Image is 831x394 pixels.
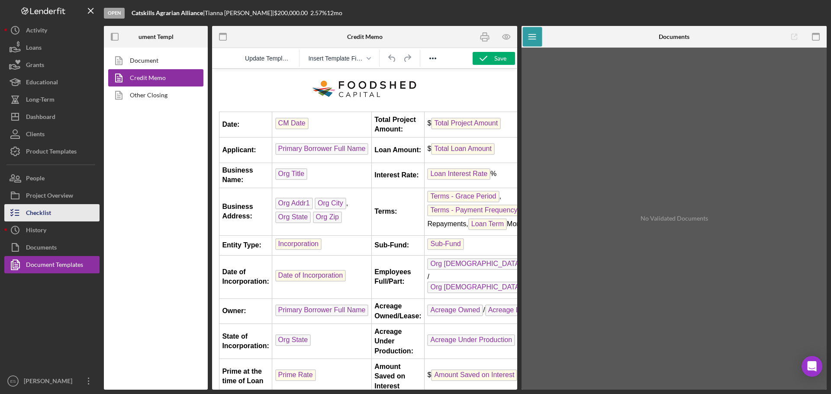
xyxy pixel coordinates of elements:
[10,52,27,59] strong: Date:
[4,74,100,91] button: Educational
[10,264,57,281] strong: State of Incorporation:
[4,108,100,125] button: Dashboard
[10,173,49,180] strong: Entity Type:
[10,134,41,151] strong: Business Address:
[308,55,364,62] span: Insert Template Field
[213,290,336,325] td: $
[215,170,251,181] span: Sub-Fund
[213,119,336,167] td: , Repayments, Months
[26,204,51,224] div: Checklist
[10,379,16,384] text: ES
[327,10,342,16] div: 12 mo
[26,91,55,110] div: Long-Term
[132,9,203,16] b: Catskills Agrarian Alliance
[494,52,506,65] div: Save
[4,239,100,256] button: Documents
[4,372,100,390] button: ES[PERSON_NAME]
[26,221,46,241] div: History
[4,125,100,143] button: Clients
[802,356,822,377] div: Open Intercom Messenger
[659,33,689,40] b: Documents
[162,77,209,85] strong: Loan Amount:
[213,94,336,119] td: %
[4,39,100,56] button: Loans
[101,143,130,154] span: Org Zip
[162,199,199,216] strong: Employees Full/Part:
[63,266,99,277] span: Org State
[215,266,303,277] span: Acreage Under Production
[4,143,100,160] button: Product Templates
[26,256,83,275] div: Document Templates
[26,170,45,189] div: People
[4,170,100,187] button: People
[215,213,332,224] span: Org [DEMOGRAPHIC_DATA] Count
[63,99,95,111] span: Org Title
[10,199,57,216] strong: Date of Incorporation:
[215,122,287,134] span: Terms - Grace Period
[63,201,134,213] span: Date of Incorporation
[213,68,336,94] td: $
[4,221,100,239] button: History
[10,98,41,115] strong: Business Name:
[63,74,157,86] span: Primary Borrower Full Name
[108,52,199,69] a: Document
[400,52,415,64] button: Redo
[215,236,271,247] span: Acreage Owned
[60,119,160,167] td: ,
[245,55,290,62] span: Update Template
[305,52,374,64] button: Insert Template Field
[526,52,822,385] div: No Validated Documents
[26,143,77,162] div: Product Templates
[108,69,199,86] a: Credit Memo
[63,129,101,141] span: Org Addr1
[212,69,517,390] iframe: Rich Text Area
[425,52,440,64] button: Reveal or hide additional toolbar items
[26,239,57,258] div: Documents
[219,49,289,61] span: Total Project Amount
[162,173,197,180] strong: Sub-Fund:
[385,52,399,64] button: Undo
[132,10,205,16] div: |
[10,238,34,246] strong: Owner:
[256,150,295,161] span: Loan Term
[63,143,99,154] span: Org State
[4,56,100,74] button: Grants
[215,99,278,111] span: Loan Interest Rate
[162,47,204,64] strong: Total Project Amount:
[108,86,199,104] a: Other Closing
[22,372,78,392] div: [PERSON_NAME]
[242,52,294,64] button: Reset the template to the current product template value
[26,56,44,76] div: Grants
[26,125,45,145] div: Clients
[162,234,209,250] strong: Acreage Owned/Lease:
[205,10,274,16] div: Tianna [PERSON_NAME] |
[26,187,73,206] div: Project Overview
[4,256,100,273] a: Document Templates
[473,52,515,65] button: Save
[26,39,42,58] div: Loans
[10,77,44,85] strong: Applicant:
[4,91,100,108] button: Long-Term
[274,10,310,16] div: $200,000.00
[4,187,100,204] button: Project Overview
[26,22,47,41] div: Activity
[63,301,104,312] span: Prime Rate
[162,259,201,286] strong: Acreage Under Production:
[310,10,327,16] div: 2.57 %
[63,170,110,181] span: Incorporation
[104,8,125,19] div: Open
[215,189,332,201] span: Org [DEMOGRAPHIC_DATA] Count
[26,74,58,93] div: Educational
[4,204,100,221] button: Checklist
[63,49,97,61] span: CM Date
